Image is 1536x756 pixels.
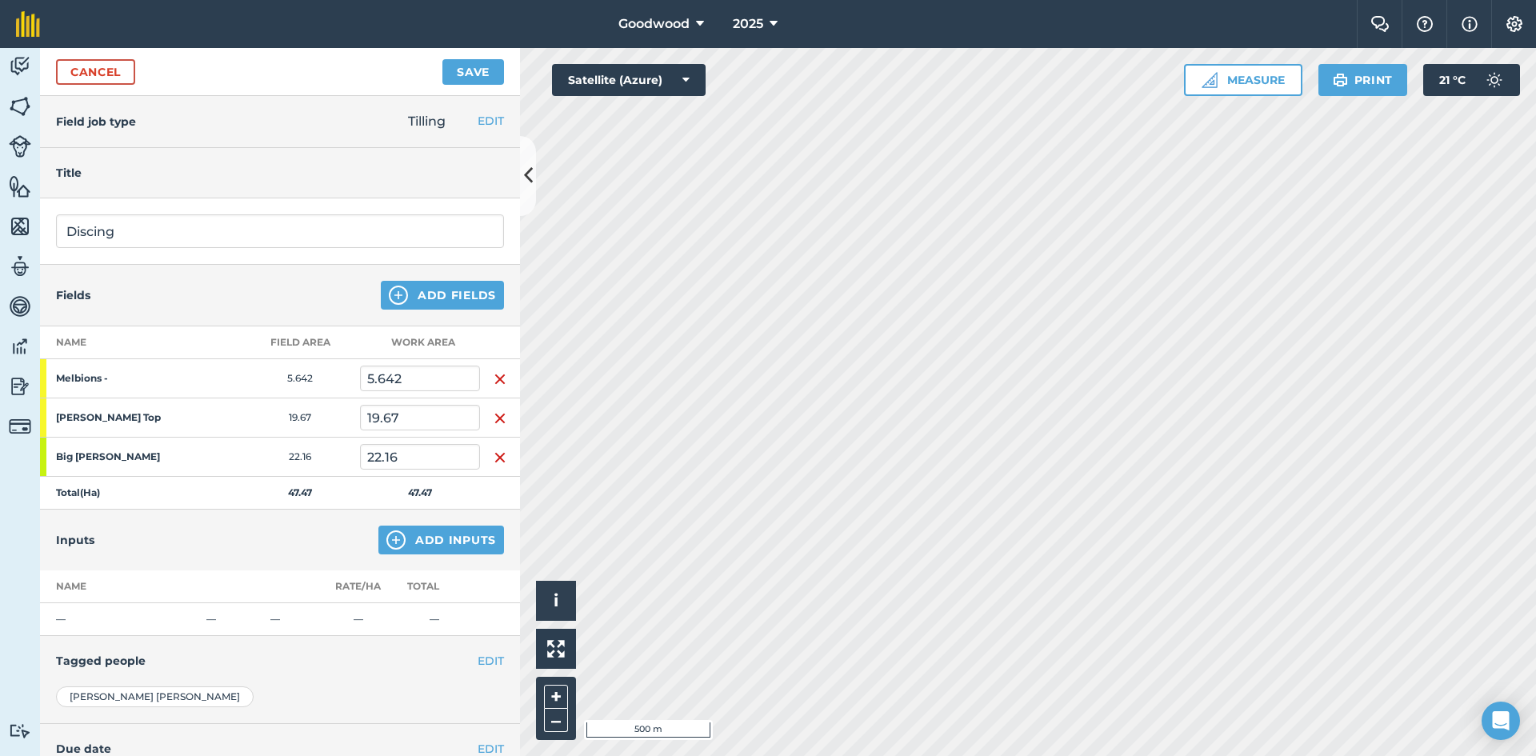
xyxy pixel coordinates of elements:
img: Two speech bubbles overlapping with the left bubble in the forefront [1370,16,1390,32]
button: i [536,581,576,621]
th: Total [388,570,480,603]
img: svg+xml;base64,PD94bWwgdmVyc2lvbj0iMS4wIiBlbmNvZGluZz0idXRmLTgiPz4KPCEtLSBHZW5lcmF0b3I6IEFkb2JlIE... [9,254,31,278]
img: svg+xml;base64,PD94bWwgdmVyc2lvbj0iMS4wIiBlbmNvZGluZz0idXRmLTgiPz4KPCEtLSBHZW5lcmF0b3I6IEFkb2JlIE... [9,54,31,78]
img: svg+xml;base64,PHN2ZyB4bWxucz0iaHR0cDovL3d3dy53My5vcmcvMjAwMC9zdmciIHdpZHRoPSIxNiIgaGVpZ2h0PSIyNC... [494,370,506,389]
span: i [554,590,558,610]
span: Tilling [408,114,446,129]
button: Add Inputs [378,526,504,554]
button: + [544,685,568,709]
th: Work area [360,326,480,359]
td: 22.16 [240,438,360,477]
h4: Fields [56,286,90,304]
img: svg+xml;base64,PD94bWwgdmVyc2lvbj0iMS4wIiBlbmNvZGluZz0idXRmLTgiPz4KPCEtLSBHZW5lcmF0b3I6IEFkb2JlIE... [9,374,31,398]
img: Four arrows, one pointing top left, one top right, one bottom right and the last bottom left [547,640,565,658]
td: — [40,603,200,636]
img: svg+xml;base64,PHN2ZyB4bWxucz0iaHR0cDovL3d3dy53My5vcmcvMjAwMC9zdmciIHdpZHRoPSIxOSIgaGVpZ2h0PSIyNC... [1333,70,1348,90]
img: fieldmargin Logo [16,11,40,37]
img: svg+xml;base64,PHN2ZyB4bWxucz0iaHR0cDovL3d3dy53My5vcmcvMjAwMC9zdmciIHdpZHRoPSIxNiIgaGVpZ2h0PSIyNC... [494,448,506,467]
img: A cog icon [1505,16,1524,32]
th: Rate/ Ha [328,570,388,603]
button: Print [1318,64,1408,96]
img: A question mark icon [1415,16,1434,32]
td: — [200,603,264,636]
img: svg+xml;base64,PD94bWwgdmVyc2lvbj0iMS4wIiBlbmNvZGluZz0idXRmLTgiPz4KPCEtLSBHZW5lcmF0b3I6IEFkb2JlIE... [1478,64,1510,96]
strong: 47.47 [288,486,312,498]
span: 21 ° C [1439,64,1466,96]
h4: Title [56,164,504,182]
strong: [PERSON_NAME] Top [56,411,181,424]
th: Field Area [240,326,360,359]
h4: Field job type [56,113,136,130]
img: svg+xml;base64,PD94bWwgdmVyc2lvbj0iMS4wIiBlbmNvZGluZz0idXRmLTgiPz4KPCEtLSBHZW5lcmF0b3I6IEFkb2JlIE... [9,415,31,438]
img: svg+xml;base64,PD94bWwgdmVyc2lvbj0iMS4wIiBlbmNvZGluZz0idXRmLTgiPz4KPCEtLSBHZW5lcmF0b3I6IEFkb2JlIE... [9,723,31,738]
strong: Melbions - [56,372,181,385]
img: Ruler icon [1202,72,1218,88]
th: Name [40,326,240,359]
strong: Total ( Ha ) [56,486,100,498]
h4: Inputs [56,531,94,549]
td: — [264,603,328,636]
img: svg+xml;base64,PD94bWwgdmVyc2lvbj0iMS4wIiBlbmNvZGluZz0idXRmLTgiPz4KPCEtLSBHZW5lcmF0b3I6IEFkb2JlIE... [9,334,31,358]
span: Goodwood [618,14,690,34]
div: [PERSON_NAME] [PERSON_NAME] [56,686,254,707]
button: Save [442,59,504,85]
h4: Tagged people [56,652,504,670]
img: svg+xml;base64,PHN2ZyB4bWxucz0iaHR0cDovL3d3dy53My5vcmcvMjAwMC9zdmciIHdpZHRoPSIxNiIgaGVpZ2h0PSIyNC... [494,409,506,428]
img: svg+xml;base64,PD94bWwgdmVyc2lvbj0iMS4wIiBlbmNvZGluZz0idXRmLTgiPz4KPCEtLSBHZW5lcmF0b3I6IEFkb2JlIE... [9,135,31,158]
button: Add Fields [381,281,504,310]
button: – [544,709,568,732]
button: 21 °C [1423,64,1520,96]
span: 2025 [733,14,763,34]
td: — [328,603,388,636]
input: What needs doing? [56,214,504,248]
img: svg+xml;base64,PHN2ZyB4bWxucz0iaHR0cDovL3d3dy53My5vcmcvMjAwMC9zdmciIHdpZHRoPSI1NiIgaGVpZ2h0PSI2MC... [9,94,31,118]
strong: Big [PERSON_NAME] [56,450,181,463]
button: Measure [1184,64,1302,96]
img: svg+xml;base64,PHN2ZyB4bWxucz0iaHR0cDovL3d3dy53My5vcmcvMjAwMC9zdmciIHdpZHRoPSI1NiIgaGVpZ2h0PSI2MC... [9,214,31,238]
strong: 47.47 [408,486,432,498]
img: svg+xml;base64,PHN2ZyB4bWxucz0iaHR0cDovL3d3dy53My5vcmcvMjAwMC9zdmciIHdpZHRoPSIxNCIgaGVpZ2h0PSIyNC... [386,530,406,550]
td: 19.67 [240,398,360,438]
div: Open Intercom Messenger [1482,702,1520,740]
button: EDIT [478,112,504,130]
img: svg+xml;base64,PHN2ZyB4bWxucz0iaHR0cDovL3d3dy53My5vcmcvMjAwMC9zdmciIHdpZHRoPSIxNCIgaGVpZ2h0PSIyNC... [389,286,408,305]
th: Name [40,570,200,603]
button: EDIT [478,652,504,670]
img: svg+xml;base64,PHN2ZyB4bWxucz0iaHR0cDovL3d3dy53My5vcmcvMjAwMC9zdmciIHdpZHRoPSI1NiIgaGVpZ2h0PSI2MC... [9,174,31,198]
button: Satellite (Azure) [552,64,706,96]
td: 5.642 [240,359,360,398]
img: svg+xml;base64,PHN2ZyB4bWxucz0iaHR0cDovL3d3dy53My5vcmcvMjAwMC9zdmciIHdpZHRoPSIxNyIgaGVpZ2h0PSIxNy... [1462,14,1478,34]
img: svg+xml;base64,PD94bWwgdmVyc2lvbj0iMS4wIiBlbmNvZGluZz0idXRmLTgiPz4KPCEtLSBHZW5lcmF0b3I6IEFkb2JlIE... [9,294,31,318]
td: — [388,603,480,636]
a: Cancel [56,59,135,85]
